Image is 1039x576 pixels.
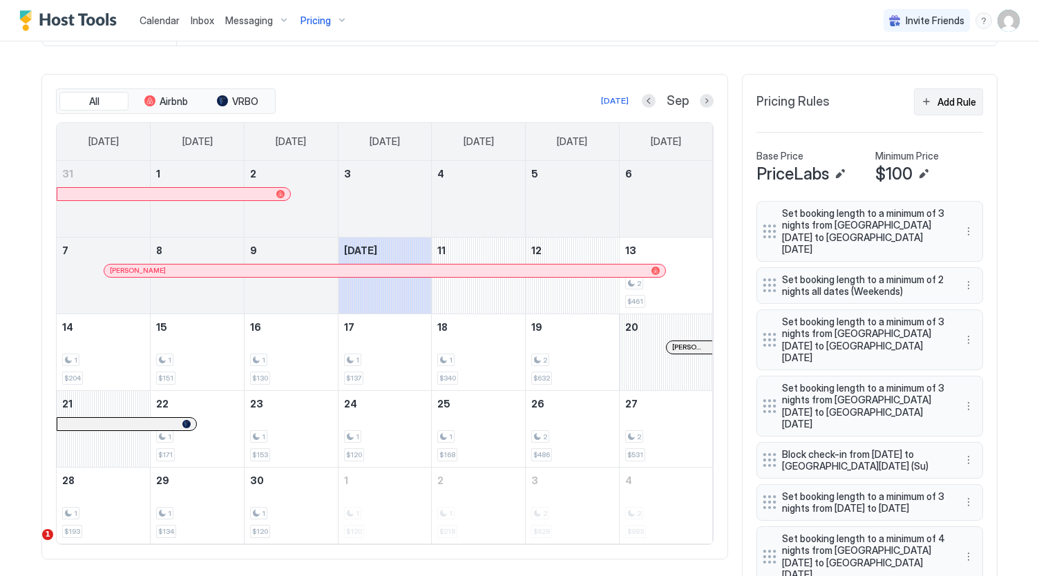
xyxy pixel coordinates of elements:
span: Set booking length to a minimum of 2 nights all dates (Weekends) [782,273,946,298]
td: September 30, 2025 [244,467,338,544]
a: Friday [543,123,601,160]
div: menu [960,548,977,565]
span: 20 [625,321,638,333]
button: Next month [700,94,714,108]
span: $137 [346,374,361,383]
span: $151 [158,374,173,383]
span: Set booking length to a minimum of 3 nights from [GEOGRAPHIC_DATA][DATE] to [GEOGRAPHIC_DATA][DATE] [782,207,946,256]
td: September 13, 2025 [619,237,713,314]
a: September 12, 2025 [526,238,619,263]
button: More options [960,398,977,414]
span: $130 [252,374,268,383]
span: 7 [62,244,68,256]
td: September 24, 2025 [338,390,432,467]
td: September 3, 2025 [338,161,432,238]
td: August 31, 2025 [57,161,151,238]
td: September 10, 2025 [338,237,432,314]
span: 15 [156,321,167,333]
td: September 26, 2025 [526,390,620,467]
span: 8 [156,244,162,256]
td: October 4, 2025 [619,467,713,544]
button: Edit [915,166,932,182]
span: $486 [533,450,550,459]
span: Inbox [191,15,214,26]
td: September 25, 2025 [432,390,526,467]
a: Host Tools Logo [19,10,123,31]
span: 21 [62,398,73,410]
a: September 5, 2025 [526,161,619,186]
a: September 8, 2025 [151,238,244,263]
button: More options [960,452,977,468]
span: [DATE] [344,244,377,256]
a: September 29, 2025 [151,468,244,493]
span: $171 [158,450,173,459]
td: September 11, 2025 [432,237,526,314]
td: September 23, 2025 [244,390,338,467]
span: VRBO [232,95,258,108]
span: Set booking length to a minimum of 3 nights from [GEOGRAPHIC_DATA][DATE] to [GEOGRAPHIC_DATA][DATE] [782,382,946,430]
span: $632 [533,374,550,383]
td: October 1, 2025 [338,467,432,544]
span: 2 [637,279,641,288]
td: October 3, 2025 [526,467,620,544]
td: September 9, 2025 [244,237,338,314]
button: More options [960,494,977,510]
a: September 13, 2025 [620,238,713,263]
span: $120 [346,450,362,459]
span: 1 [356,432,359,441]
a: September 3, 2025 [339,161,432,186]
a: September 30, 2025 [245,468,338,493]
span: Pricing [301,15,331,27]
div: [PERSON_NAME] [672,343,707,352]
span: [DATE] [88,135,119,148]
td: September 6, 2025 [619,161,713,238]
span: 2 [637,432,641,441]
span: Sep [667,93,689,109]
span: $153 [252,450,268,459]
a: Saturday [637,123,695,160]
span: 1 [74,509,77,518]
div: User profile [998,10,1020,32]
a: September 20, 2025 [620,314,713,340]
span: $120 [252,527,268,536]
span: All [89,95,99,108]
td: September 2, 2025 [244,161,338,238]
span: 1 [168,432,171,441]
span: 2 [437,474,444,486]
a: September 6, 2025 [620,161,713,186]
span: 11 [437,244,446,256]
a: September 14, 2025 [57,314,150,340]
a: October 1, 2025 [339,468,432,493]
span: 1 [74,356,77,365]
a: September 11, 2025 [432,238,525,263]
a: September 25, 2025 [432,391,525,416]
span: $168 [439,450,455,459]
span: $531 [627,450,643,459]
td: September 15, 2025 [151,314,245,390]
div: menu [960,332,977,348]
a: September 2, 2025 [245,161,338,186]
button: More options [960,277,977,294]
span: 28 [62,474,75,486]
div: menu [960,223,977,240]
span: 18 [437,321,448,333]
div: menu [960,398,977,414]
a: September 1, 2025 [151,161,244,186]
span: 14 [62,321,73,333]
span: 1 [449,356,452,365]
span: 17 [344,321,354,333]
span: Messaging [225,15,273,27]
a: September 10, 2025 [339,238,432,263]
span: Calendar [140,15,180,26]
span: Block check-in from [DATE] to [GEOGRAPHIC_DATA][DATE] (Su) [782,448,946,472]
span: Minimum Price [875,150,939,162]
span: Set booking length to a minimum of 3 nights from [GEOGRAPHIC_DATA][DATE] to [GEOGRAPHIC_DATA][DATE] [782,316,946,364]
span: [PERSON_NAME] [110,266,166,275]
div: Add Rule [937,95,976,109]
span: 1 [356,356,359,365]
span: 6 [625,168,632,180]
span: 1 [262,509,265,518]
span: $340 [439,374,456,383]
span: 29 [156,474,169,486]
iframe: Intercom live chat [14,529,47,562]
